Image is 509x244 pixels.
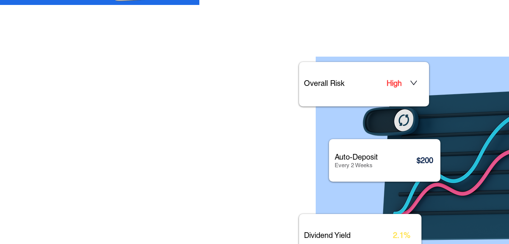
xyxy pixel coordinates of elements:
span: Dividend Yield [304,231,351,240]
span: Overall Risk [304,79,345,88]
span: Auto-Deposit [335,152,378,162]
span: $200 [417,156,433,165]
span: High [387,79,402,88]
span: Every 2 Weeks [335,162,373,168]
span: 2.1% [393,231,410,240]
